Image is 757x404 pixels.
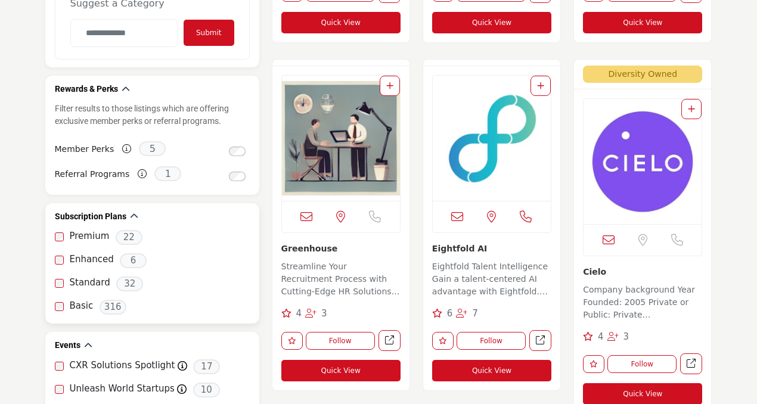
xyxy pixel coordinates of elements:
input: Category Name [70,19,178,47]
img: Cielo [584,99,702,224]
a: Greenhouse [281,244,338,253]
i: Recommendations [432,309,442,318]
input: select Premium checkbox [55,232,64,241]
button: Like listing [281,332,303,350]
a: Open Listing in new tab [584,99,702,224]
button: Like listing [583,355,604,373]
label: CXR Solutions Spotlight [70,359,175,372]
span: 4 [296,308,302,319]
input: Unleash World Startups checkbox [55,385,64,394]
i: Recommendations [281,309,291,318]
span: 6 [120,253,147,268]
label: Referral Programs [55,164,130,185]
div: Followers [607,330,629,344]
div: Followers [305,307,327,321]
h3: Eightfold AI [432,242,551,254]
h2: Subscription Plans [55,211,126,223]
span: Diversity Owned [583,66,702,83]
button: Follow [457,332,526,350]
h2: Rewards & Perks [55,83,118,95]
span: 6 [447,308,453,319]
h3: Greenhouse [281,242,401,254]
button: Quick View [432,12,551,33]
a: Cielo [583,267,606,276]
a: Open Listing in new tab [282,76,400,201]
button: Quick View [281,360,401,381]
div: Followers [456,307,478,321]
h2: Events [55,340,80,352]
span: 3 [623,331,629,342]
a: Open greenhouse1 in new tab [378,330,401,351]
a: Open eightfoldai in new tab [529,330,551,351]
input: Switch to Referral Programs [229,172,246,181]
button: Like listing [432,332,454,350]
img: Greenhouse [282,76,400,201]
a: Company background Year Founded: 2005 Private or Public: Private Headquarters: [GEOGRAPHIC_DATA],... [583,281,702,324]
p: Eightfold Talent Intelligence Gain a talent-centered AI advantage with Eightfold. Purpose-built A... [432,260,551,300]
span: 10 [193,383,220,397]
a: Eightfold Talent Intelligence Gain a talent-centered AI advantage with Eightfold. Purpose-built A... [432,257,551,300]
a: Open Listing in new tab [433,76,551,201]
a: Add To List [688,104,695,114]
input: CXR Solutions Spotlight checkbox [55,362,64,371]
input: select Standard checkbox [55,279,64,288]
button: Follow [306,332,375,350]
button: Quick View [583,12,702,33]
span: 3 [321,308,327,319]
span: 4 [598,331,604,342]
span: 5 [139,141,166,156]
label: Unleash World Startups [70,382,175,396]
input: select Basic checkbox [55,302,64,311]
label: Enhanced [70,253,114,266]
h3: Cielo [583,265,702,278]
span: 1 [154,166,181,181]
label: Basic [70,299,94,313]
a: Eightfold AI [432,244,488,253]
a: Streamline Your Recruitment Process with Cutting-Edge HR Solutions This company is a leader in th... [281,257,401,300]
span: 22 [116,230,142,245]
input: select Enhanced checkbox [55,256,64,265]
p: Company background Year Founded: 2005 Private or Public: Private Headquarters: [GEOGRAPHIC_DATA],... [583,284,702,324]
a: Add To List [537,81,544,91]
button: Quick View [281,12,401,33]
label: Standard [70,276,110,290]
span: 316 [100,300,126,315]
span: 32 [116,276,143,291]
span: 17 [193,359,220,374]
label: Premium [70,229,110,243]
input: Switch to Member Perks [229,147,246,156]
a: Open cielo in new tab [680,353,702,374]
button: Submit [184,20,234,46]
button: Quick View [432,360,551,381]
a: Add To List [386,81,393,91]
button: Follow [607,355,677,373]
label: Member Perks [55,139,114,160]
p: Filter results to those listings which are offering exclusive member perks or referral programs. [55,102,250,128]
img: Eightfold AI [433,76,551,201]
span: 7 [472,308,478,319]
p: Streamline Your Recruitment Process with Cutting-Edge HR Solutions This company is a leader in th... [281,260,401,300]
i: Recommendations [583,332,593,341]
